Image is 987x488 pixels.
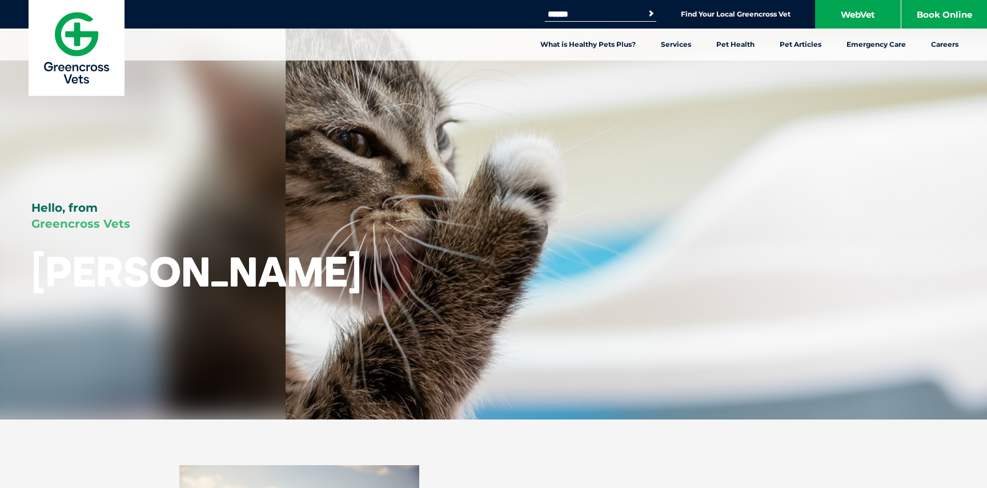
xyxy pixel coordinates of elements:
a: Careers [918,29,971,61]
span: Greencross Vets [31,217,130,231]
a: Services [648,29,704,61]
a: Find Your Local Greencross Vet [681,10,791,19]
a: Pet Health [704,29,767,61]
a: Emergency Care [834,29,918,61]
span: Hello, from [31,201,98,215]
h1: [PERSON_NAME] [31,249,362,294]
button: Search [645,8,657,19]
a: What is Healthy Pets Plus? [528,29,648,61]
a: Pet Articles [767,29,834,61]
